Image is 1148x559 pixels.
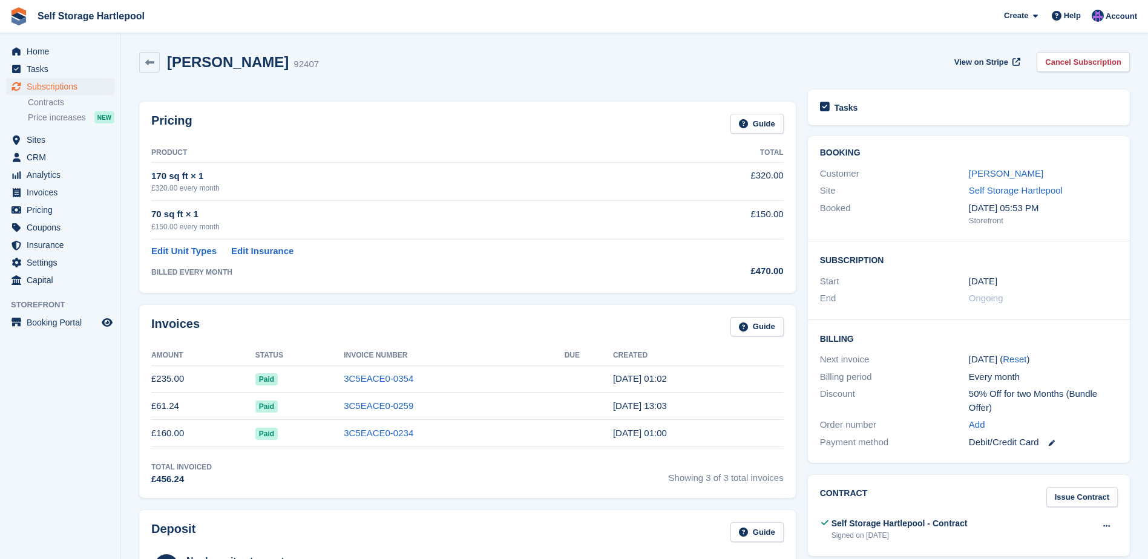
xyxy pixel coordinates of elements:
[820,370,969,384] div: Billing period
[6,254,114,271] a: menu
[27,131,99,148] span: Sites
[730,522,784,542] a: Guide
[151,393,255,420] td: £61.24
[969,436,1118,449] div: Debit/Credit Card
[969,293,1003,303] span: Ongoing
[6,78,114,95] a: menu
[6,149,114,166] a: menu
[27,60,99,77] span: Tasks
[151,244,217,258] a: Edit Unit Types
[344,346,565,365] th: Invoice Number
[33,6,149,26] a: Self Storage Hartlepool
[151,472,212,486] div: £456.24
[151,462,212,472] div: Total Invoiced
[6,314,114,331] a: menu
[820,292,969,306] div: End
[1003,354,1026,364] a: Reset
[820,201,969,227] div: Booked
[231,244,294,258] a: Edit Insurance
[27,219,99,236] span: Coupons
[27,43,99,60] span: Home
[969,201,1118,215] div: [DATE] 05:53 PM
[820,418,969,432] div: Order number
[27,201,99,218] span: Pricing
[151,183,665,194] div: £320.00 every month
[820,487,868,507] h2: Contract
[151,522,195,542] h2: Deposit
[820,253,1118,266] h2: Subscription
[28,111,114,124] a: Price increases NEW
[969,387,1118,414] div: 50% Off for two Months (Bundle Offer)
[613,428,667,438] time: 2025-06-25 00:00:44 UTC
[151,114,192,134] h2: Pricing
[820,353,969,367] div: Next invoice
[969,370,1118,384] div: Every month
[27,314,99,331] span: Booking Portal
[820,275,969,289] div: Start
[730,317,784,337] a: Guide
[151,346,255,365] th: Amount
[344,400,413,411] a: 3C5EACE0-0259
[1037,52,1130,72] a: Cancel Subscription
[28,112,86,123] span: Price increases
[28,97,114,108] a: Contracts
[255,346,344,365] th: Status
[6,131,114,148] a: menu
[6,201,114,218] a: menu
[1106,10,1137,22] span: Account
[1004,10,1028,22] span: Create
[344,373,413,384] a: 3C5EACE0-0354
[255,373,278,385] span: Paid
[969,353,1118,367] div: [DATE] ( )
[11,299,120,311] span: Storefront
[730,114,784,134] a: Guide
[665,162,784,200] td: £320.00
[954,56,1008,68] span: View on Stripe
[6,60,114,77] a: menu
[151,317,200,337] h2: Invoices
[820,436,969,449] div: Payment method
[565,346,613,365] th: Due
[820,387,969,414] div: Discount
[969,215,1118,227] div: Storefront
[6,184,114,201] a: menu
[151,143,665,163] th: Product
[151,267,665,278] div: BILLED EVERY MONTH
[10,7,28,25] img: stora-icon-8386f47178a22dfd0bd8f6a31ec36ba5ce8667c1dd55bd0f319d3a0aa187defe.svg
[151,420,255,447] td: £160.00
[27,78,99,95] span: Subscriptions
[6,237,114,253] a: menu
[27,149,99,166] span: CRM
[6,43,114,60] a: menu
[969,275,997,289] time: 2025-06-25 00:00:00 UTC
[151,365,255,393] td: £235.00
[831,530,968,541] div: Signed on [DATE]
[344,428,413,438] a: 3C5EACE0-0234
[151,221,665,232] div: £150.00 every month
[255,400,278,413] span: Paid
[294,57,319,71] div: 92407
[835,102,858,113] h2: Tasks
[27,184,99,201] span: Invoices
[613,346,784,365] th: Created
[613,373,667,384] time: 2025-07-25 00:02:33 UTC
[969,418,985,432] a: Add
[151,208,665,221] div: 70 sq ft × 1
[820,167,969,181] div: Customer
[27,272,99,289] span: Capital
[831,517,968,530] div: Self Storage Hartlepool - Contract
[613,400,667,411] time: 2025-06-30 12:03:04 UTC
[6,272,114,289] a: menu
[950,52,1023,72] a: View on Stripe
[27,254,99,271] span: Settings
[167,54,289,70] h2: [PERSON_NAME]
[820,148,1118,158] h2: Booking
[100,315,114,330] a: Preview store
[94,111,114,123] div: NEW
[27,237,99,253] span: Insurance
[1046,487,1118,507] a: Issue Contract
[665,201,784,239] td: £150.00
[969,168,1043,178] a: [PERSON_NAME]
[255,428,278,440] span: Paid
[151,169,665,183] div: 170 sq ft × 1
